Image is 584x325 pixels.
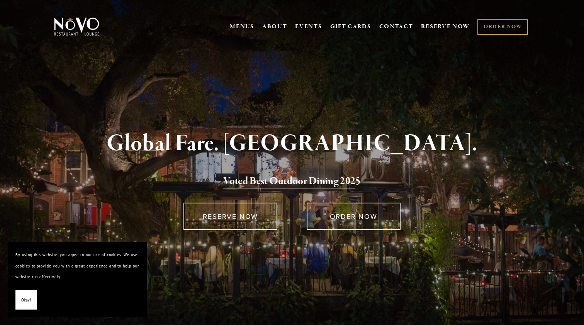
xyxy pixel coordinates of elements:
[8,242,147,317] section: Cookie banner
[183,203,277,230] a: RESERVE NOW
[67,173,517,190] h2: 5
[379,19,413,34] a: CONTACT
[307,203,401,230] a: ORDER NOW
[230,23,254,30] a: MENUS
[21,295,31,306] span: Okay!
[421,19,470,34] a: RESERVE NOW
[15,290,37,310] button: Okay!
[53,17,101,36] img: Novo Restaurant &amp; Lounge
[223,174,355,189] a: Voted Best Outdoor Dining 202
[330,19,371,34] a: GIFT CARDS
[15,249,139,283] p: By using this website, you agree to our use of cookies. We use cookies to provide you with a grea...
[295,23,322,30] a: EVENTS
[107,129,477,158] strong: Global Fare. [GEOGRAPHIC_DATA].
[262,23,287,30] a: ABOUT
[477,19,528,35] a: ORDER NOW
